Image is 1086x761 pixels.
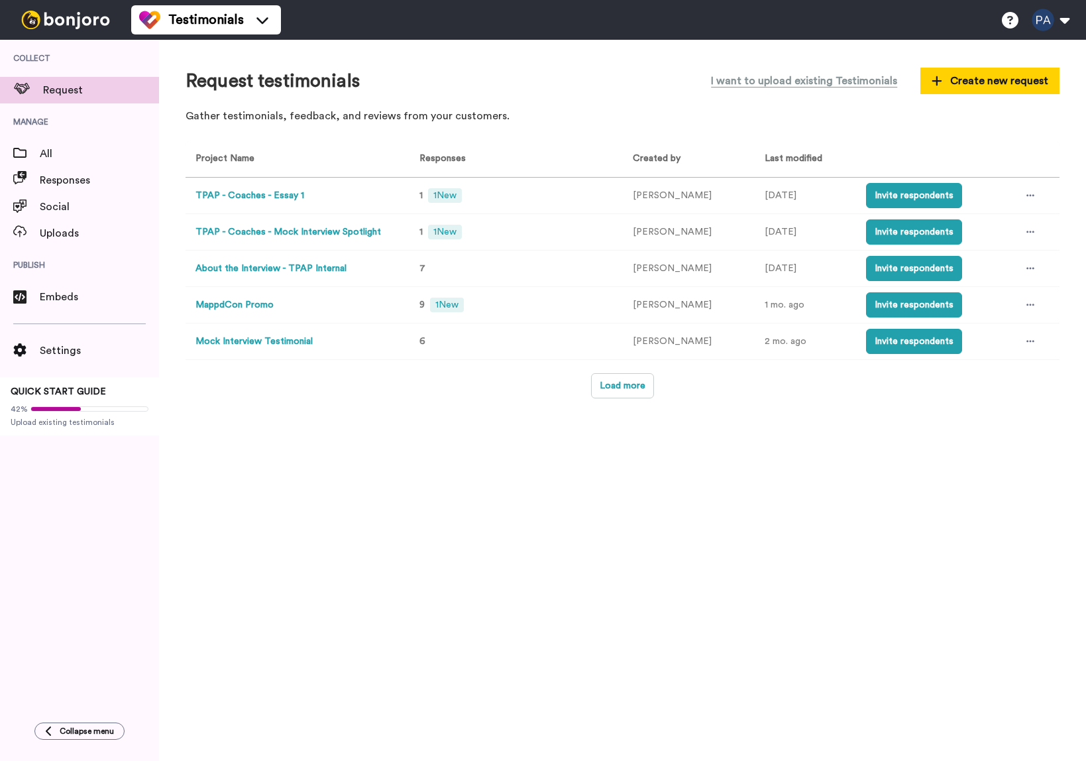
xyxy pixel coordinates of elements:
th: Created by [623,141,755,178]
span: Settings [40,343,159,359]
td: 2 mo. ago [755,323,856,360]
td: [PERSON_NAME] [623,287,755,323]
span: Responses [40,172,159,188]
button: TPAP - Coaches - Essay 1 [195,189,304,203]
span: 1 New [430,298,464,312]
button: MappdCon Promo [195,298,274,312]
p: Gather testimonials, feedback, and reviews from your customers. [186,109,1059,124]
th: Last modified [755,141,856,178]
span: 1 New [428,188,462,203]
span: Social [40,199,159,215]
td: [PERSON_NAME] [623,178,755,214]
span: Upload existing testimonials [11,417,148,428]
button: Mock Interview Testimonial [195,335,313,349]
span: Collapse menu [60,726,114,736]
button: Invite respondents [866,219,962,245]
h1: Request testimonials [186,71,360,91]
span: I want to upload existing Testimonials [711,73,897,89]
button: About the Interview - TPAP Internal [195,262,347,276]
th: Project Name [186,141,404,178]
span: QUICK START GUIDE [11,387,106,396]
span: All [40,146,159,162]
span: 42% [11,404,28,414]
button: Invite respondents [866,292,962,318]
span: Request [43,82,159,98]
span: Testimonials [168,11,244,29]
button: Invite respondents [866,256,962,281]
img: tm-color.svg [139,9,160,30]
span: 1 [419,191,423,200]
button: Create new request [920,68,1059,94]
button: Load more [591,373,654,398]
span: Responses [414,154,466,163]
img: bj-logo-header-white.svg [16,11,115,29]
span: 1 [419,227,423,237]
span: 1 New [428,225,462,239]
span: Embeds [40,289,159,305]
td: [DATE] [755,251,856,287]
button: Invite respondents [866,183,962,208]
td: 1 mo. ago [755,287,856,323]
span: 9 [419,300,425,310]
td: [PERSON_NAME] [623,214,755,251]
td: [DATE] [755,214,856,251]
span: Create new request [932,73,1048,89]
td: [PERSON_NAME] [623,323,755,360]
button: I want to upload existing Testimonials [701,66,907,95]
button: Collapse menu [34,723,125,740]
td: [DATE] [755,178,856,214]
span: 6 [419,337,425,346]
span: Uploads [40,225,159,241]
button: TPAP - Coaches - Mock Interview Spotlight [195,225,381,239]
td: [PERSON_NAME] [623,251,755,287]
span: 7 [419,264,425,273]
button: Invite respondents [866,329,962,354]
